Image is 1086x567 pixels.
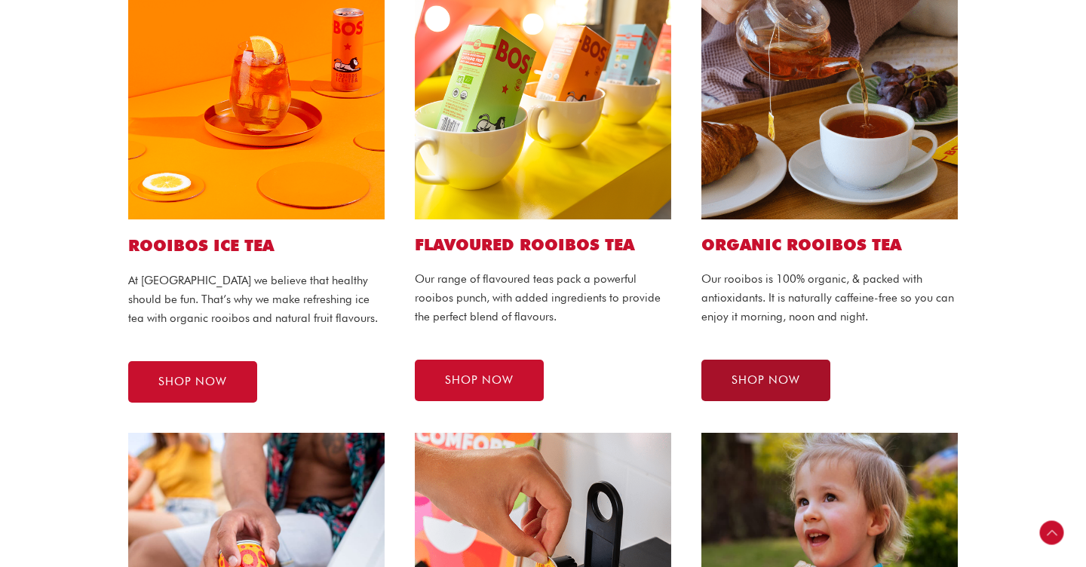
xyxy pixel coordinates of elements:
h1: ROOIBOS ICE TEA [128,234,385,256]
p: At [GEOGRAPHIC_DATA] we believe that healthy should be fun. That’s why we make refreshing ice tea... [128,271,385,327]
a: SHOP NOW [415,360,544,401]
a: SHOP NOW [128,361,257,403]
span: SHOP NOW [158,376,227,388]
a: SHOP NOW [701,360,830,401]
p: Our range of flavoured teas pack a powerful rooibos punch, with added ingredients to provide the ... [415,270,671,326]
h2: Organic ROOIBOS TEA [701,234,958,255]
h2: Flavoured ROOIBOS TEA [415,234,671,255]
span: SHOP NOW [732,375,800,386]
span: SHOP NOW [445,375,514,386]
p: Our rooibos is 100% organic, & packed with antioxidants. It is naturally caffeine-free so you can... [701,270,958,326]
